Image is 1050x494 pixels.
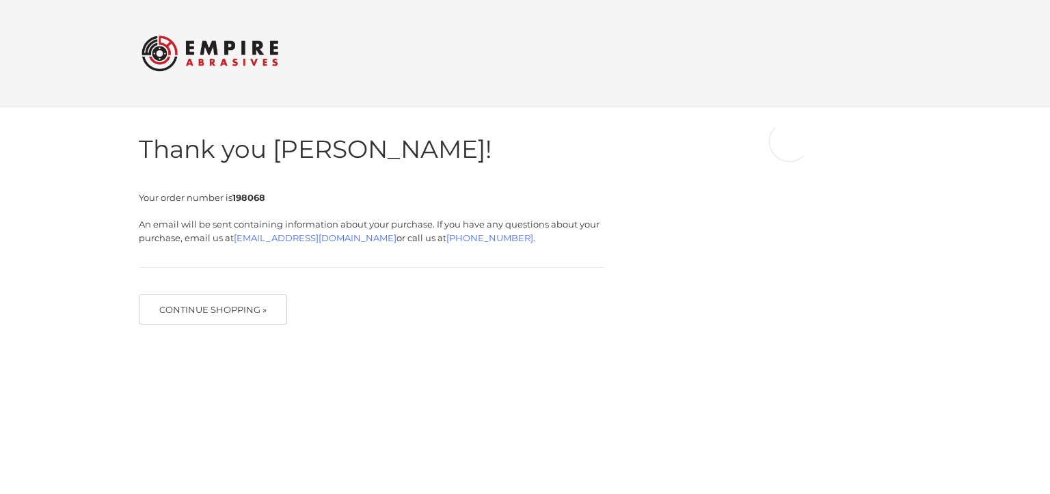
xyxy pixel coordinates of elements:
[446,232,533,243] a: [PHONE_NUMBER]
[139,294,288,325] button: Continue Shopping »
[234,232,396,243] a: [EMAIL_ADDRESS][DOMAIN_NAME]
[139,192,265,203] span: Your order number is
[142,27,278,80] img: Empire Abrasives
[139,134,604,165] h1: Thank you [PERSON_NAME]!
[139,219,600,243] span: An email will be sent containing information about your purchase. If you have any questions about...
[232,192,265,203] strong: 198068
